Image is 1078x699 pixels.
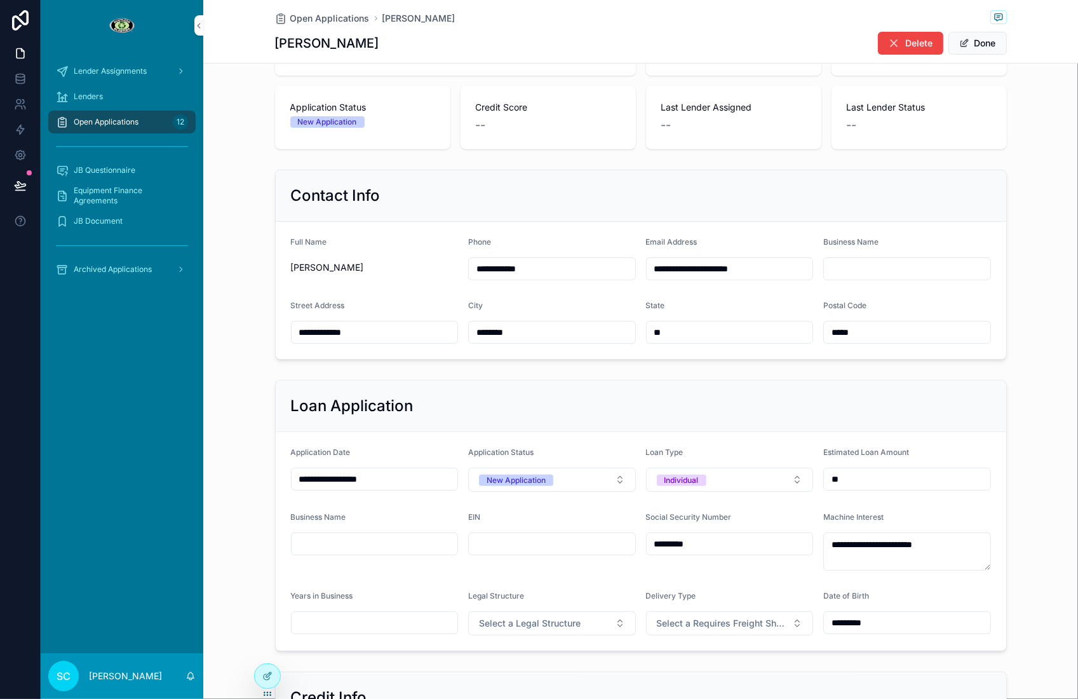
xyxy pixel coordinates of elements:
span: Delivery Type [646,591,696,601]
span: Years in Business [291,591,353,601]
span: Application Status [468,447,534,457]
span: Email Address [646,237,697,247]
span: Full Name [291,237,327,247]
span: Date of Birth [823,591,869,601]
span: JB Questionnaire [74,165,135,175]
a: [PERSON_NAME] [382,12,455,25]
a: Lenders [48,85,196,108]
a: Lender Assignments [48,60,196,83]
span: Machine Interest [823,512,884,522]
h2: Loan Application [291,396,414,416]
span: City [468,301,483,310]
span: Postal Code [823,301,866,310]
span: Loan Type [646,447,684,457]
div: Individual [664,475,699,486]
span: Business Name [291,512,346,522]
span: Social Security Number [646,512,732,522]
h2: Contact Info [291,186,381,206]
span: Open Applications [74,117,138,127]
span: [PERSON_NAME] [291,261,459,274]
span: -- [847,116,857,134]
span: Open Applications [290,12,370,25]
a: Open Applications [275,12,370,25]
span: Street Address [291,301,345,310]
span: Archived Applications [74,264,152,275]
button: Delete [878,32,943,55]
span: -- [476,116,486,134]
span: Credit Score [476,101,621,114]
button: Select Button [646,468,814,492]
a: JB Document [48,210,196,233]
span: Application Date [291,447,351,457]
a: Equipment Finance Agreements [48,184,196,207]
span: SC [57,668,71,684]
p: [PERSON_NAME] [89,670,162,682]
a: Archived Applications [48,258,196,281]
span: Business Name [823,237,879,247]
div: 12 [173,114,188,130]
h1: [PERSON_NAME] [275,34,379,52]
span: Application Status [290,101,435,114]
button: Select Button [646,611,814,635]
span: Equipment Finance Agreements [74,186,183,206]
span: Phone [468,237,491,247]
div: New Application [298,116,357,128]
span: Lender Assignments [74,66,147,76]
span: Last Lender Status [847,101,992,114]
span: State [646,301,665,310]
button: Select Button [468,468,636,492]
span: -- [661,116,671,134]
span: Select a Legal Structure [479,617,581,630]
span: Delete [906,37,933,50]
span: Legal Structure [468,591,524,601]
a: Open Applications12 [48,111,196,133]
div: New Application [487,475,546,486]
div: scrollable content [41,51,203,297]
span: Last Lender Assigned [661,101,806,114]
span: Lenders [74,92,103,102]
span: Select a Requires Freight Shipping? [657,617,788,630]
span: JB Document [74,216,123,226]
button: Select Button [468,611,636,635]
img: App logo [109,15,135,36]
a: JB Questionnaire [48,159,196,182]
span: EIN [468,512,480,522]
span: Estimated Loan Amount [823,447,909,457]
button: Done [948,32,1007,55]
